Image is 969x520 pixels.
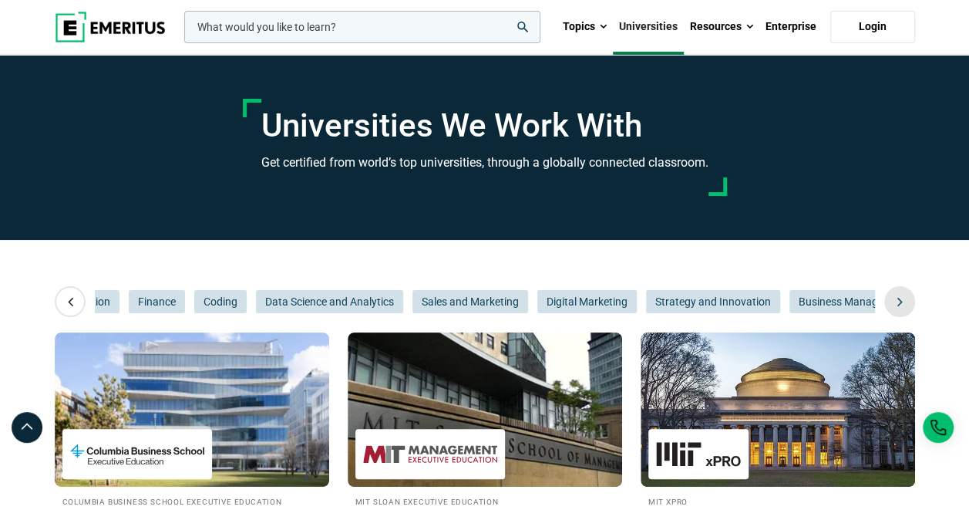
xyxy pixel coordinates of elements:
h1: Universities We Work With [261,106,708,145]
a: Login [830,11,915,43]
button: Data Science and Analytics [256,290,403,313]
img: Universities We Work With [348,333,622,487]
button: Sales and Marketing [412,290,528,313]
button: Strategy and Innovation [646,290,780,313]
button: Digital Marketing [537,290,637,313]
input: woocommerce-product-search-field-0 [184,11,540,43]
img: MIT Sloan Executive Education [363,437,497,471]
a: Universities We Work With MIT xPRO MIT xPRO [641,333,915,508]
img: Columbia Business School Executive Education [70,437,204,471]
img: MIT xPRO [656,437,741,471]
h2: MIT xPRO [648,495,907,508]
button: Business Management [789,290,917,313]
h3: Get certified from world’s top universities, through a globally connected classroom. [261,153,708,173]
button: Finance [129,290,185,313]
a: Universities We Work With Columbia Business School Executive Education Columbia Business School E... [55,333,329,508]
img: Universities We Work With [55,333,329,487]
h2: MIT Sloan Executive Education [355,495,614,508]
img: Universities We Work With [641,333,915,487]
h2: Columbia Business School Executive Education [62,495,321,508]
a: Universities We Work With MIT Sloan Executive Education MIT Sloan Executive Education [348,333,622,508]
button: Coding [194,290,247,313]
